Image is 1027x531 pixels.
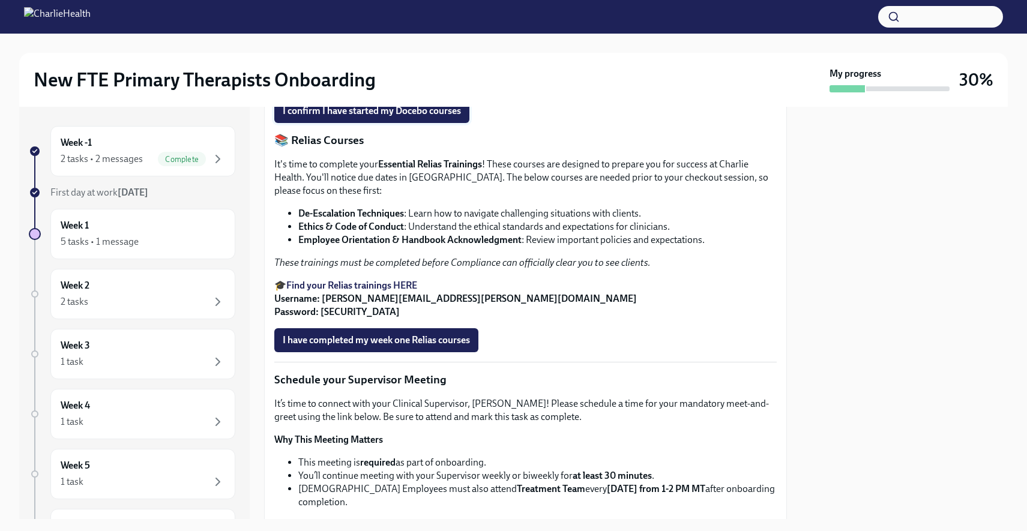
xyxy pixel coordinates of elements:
strong: Essential Relias Trainings [378,158,482,170]
li: This meeting is as part of onboarding. [298,456,777,469]
p: 📚 Relias Courses [274,133,777,148]
strong: Treatment Team [517,483,585,494]
strong: Username: [PERSON_NAME][EMAIL_ADDRESS][PERSON_NAME][DOMAIN_NAME] Password: [SECURITY_DATA] [274,293,637,317]
strong: [DATE] [118,187,148,198]
li: You’ll continue meeting with your Supervisor weekly or biweekly for . [298,469,777,482]
strong: Ethics & Code of Conduct [298,221,404,232]
p: 🎓 [274,279,777,319]
p: Schedule your Supervisor Meeting [274,372,777,388]
h6: Week 4 [61,399,90,412]
h3: 30% [959,69,993,91]
a: First day at work[DATE] [29,186,235,199]
li: : Learn how to navigate challenging situations with clients. [298,207,777,220]
a: Find your Relias trainings HERE [286,280,417,291]
a: Week 22 tasks [29,269,235,319]
div: 1 task [61,415,83,428]
div: 2 tasks [61,295,88,308]
p: It’s time to connect with your Clinical Supervisor, [PERSON_NAME]! Please schedule a time for you... [274,397,777,424]
em: These trainings must be completed before Compliance can officially clear you to see clients. [274,257,651,268]
strong: [DATE] from 1-2 PM MT [607,483,705,494]
strong: required [360,457,396,468]
a: Week 31 task [29,329,235,379]
strong: at least 30 minutes [573,470,652,481]
h6: Week 3 [61,339,90,352]
li: : Understand the ethical standards and expectations for clinicians. [298,220,777,233]
strong: Scheduling Tip [286,519,347,530]
strong: De-Escalation Techniques [298,208,404,219]
div: 2 tasks • 2 messages [61,152,143,166]
p: It's time to complete your ! These courses are designed to prepare you for success at Charlie Hea... [274,158,777,197]
span: Complete [158,155,206,164]
li: : Review important policies and expectations. [298,233,777,247]
div: 1 task [61,355,83,368]
span: First day at work [50,187,148,198]
li: [DEMOGRAPHIC_DATA] Employees must also attend every after onboarding completion. [298,482,777,509]
a: Week 41 task [29,389,235,439]
button: I confirm I have started my Docebo courses [274,99,469,123]
strong: My progress [830,67,881,80]
h6: Week 1 [61,219,89,232]
a: Week 15 tasks • 1 message [29,209,235,259]
a: Week 51 task [29,449,235,499]
strong: Why This Meeting Matters [274,434,383,445]
div: 5 tasks • 1 message [61,235,139,248]
a: Week -12 tasks • 2 messagesComplete [29,126,235,176]
div: 1 task [61,475,83,488]
span: I confirm I have started my Docebo courses [283,105,461,117]
strong: Employee Orientation & Handbook Acknowledgment [298,234,522,245]
h6: Week -1 [61,136,92,149]
span: I have completed my week one Relias courses [283,334,470,346]
img: CharlieHealth [24,7,91,26]
h2: New FTE Primary Therapists Onboarding [34,68,376,92]
button: I have completed my week one Relias courses [274,328,478,352]
h6: Week 5 [61,459,90,472]
h6: Week 2 [61,279,89,292]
